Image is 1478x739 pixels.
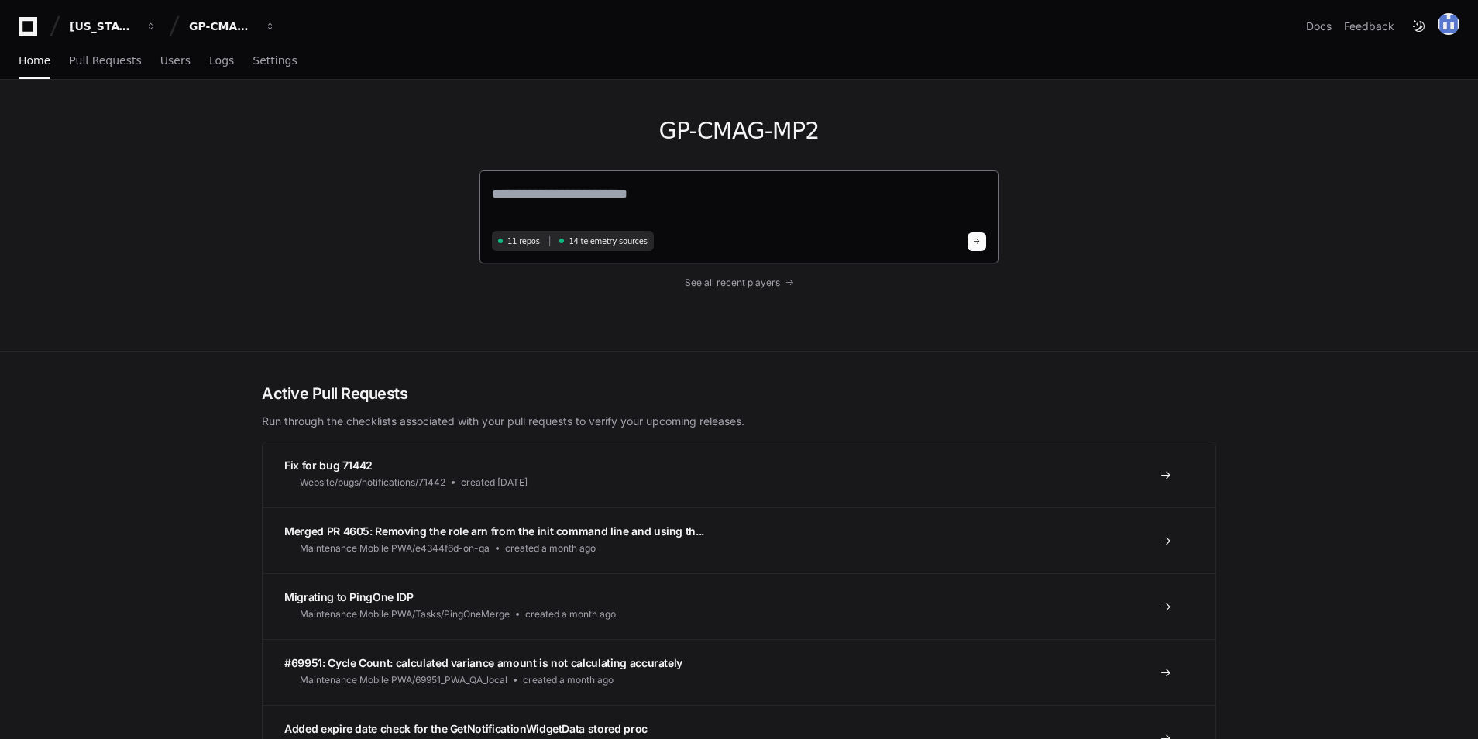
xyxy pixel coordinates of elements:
[507,235,540,247] span: 11 repos
[505,542,596,555] span: created a month ago
[523,674,614,686] span: created a month ago
[569,235,647,247] span: 14 telemetry sources
[284,524,704,538] span: Merged PR 4605: Removing the role arn from the init command line and using th...
[1438,13,1459,35] img: 174426149
[284,590,414,603] span: Migrating to PingOne IDP
[300,674,507,686] span: Maintenance Mobile PWA/69951_PWA_QA_local
[263,507,1215,573] a: Merged PR 4605: Removing the role arn from the init command line and using th...Maintenance Mobil...
[70,19,136,34] div: [US_STATE] Pacific
[263,442,1215,507] a: Fix for bug 71442Website/bugs/notifications/71442created [DATE]
[284,722,648,735] span: Added expire date check for the GetNotificationWidgetData stored proc
[160,56,191,65] span: Users
[253,43,297,79] a: Settings
[284,656,682,669] span: #69951: Cycle Count: calculated variance amount is not calculating accurately
[284,459,373,472] span: Fix for bug 71442
[263,639,1215,705] a: #69951: Cycle Count: calculated variance amount is not calculating accuratelyMaintenance Mobile P...
[1306,19,1332,34] a: Docs
[685,277,780,289] span: See all recent players
[19,56,50,65] span: Home
[189,19,256,34] div: GP-CMAG-MP2
[209,56,234,65] span: Logs
[300,476,445,489] span: Website/bugs/notifications/71442
[69,43,141,79] a: Pull Requests
[209,43,234,79] a: Logs
[253,56,297,65] span: Settings
[19,43,50,79] a: Home
[479,117,999,145] h1: GP-CMAG-MP2
[300,608,510,620] span: Maintenance Mobile PWA/Tasks/PingOneMerge
[160,43,191,79] a: Users
[479,277,999,289] a: See all recent players
[262,383,1216,404] h2: Active Pull Requests
[183,12,282,40] button: GP-CMAG-MP2
[461,476,528,489] span: created [DATE]
[64,12,163,40] button: [US_STATE] Pacific
[262,414,1216,429] p: Run through the checklists associated with your pull requests to verify your upcoming releases.
[263,573,1215,639] a: Migrating to PingOne IDPMaintenance Mobile PWA/Tasks/PingOneMergecreated a month ago
[525,608,616,620] span: created a month ago
[300,542,490,555] span: Maintenance Mobile PWA/e4344f6d-on-qa
[69,56,141,65] span: Pull Requests
[1344,19,1394,34] button: Feedback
